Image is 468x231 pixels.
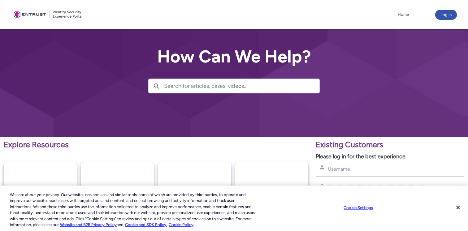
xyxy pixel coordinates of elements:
a: Home [396,10,410,19]
div: We care about your privacy. Our website uses cookies and similar tools, some of which are provide... [10,192,258,228]
p: Explore Resources [4,139,308,151]
a: More information about our cookie policy., opens in a new tab [60,222,117,227]
input: Search for articles, cases, videos... [164,79,319,93]
button: Search [149,79,164,93]
a: Cookie Policy [169,222,193,227]
p: Please log in for the best experience [316,152,464,161]
button: Cookie Settings [339,202,378,214]
p: Existing Customers [316,139,464,151]
h2: How Can We Help? [148,47,320,66]
button: Log in [435,10,457,20]
input: Username [327,166,426,172]
a: Cookie and SDK Policy. [125,222,167,227]
button: Close [451,201,465,214]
